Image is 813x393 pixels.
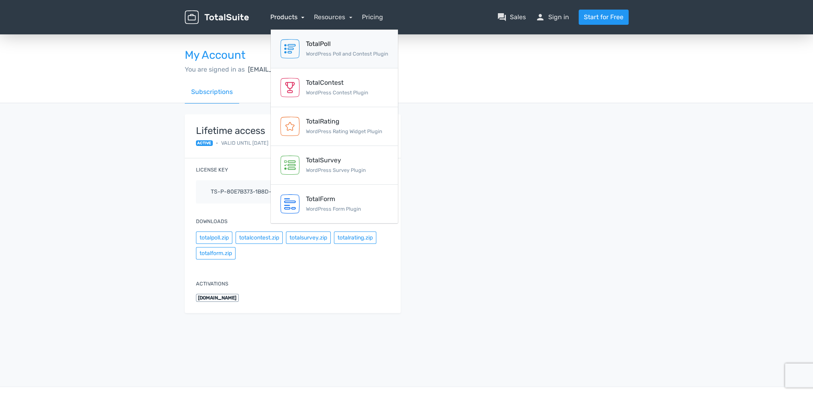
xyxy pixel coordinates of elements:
span: active [196,140,213,146]
small: WordPress Contest Plugin [306,90,368,96]
span: You are signed in as [185,66,245,73]
button: totalform.zip [196,247,236,259]
span: Valid until [DATE] [221,139,268,147]
strong: Lifetime access [196,126,298,136]
img: TotalPoll [280,39,300,58]
a: TotalForm WordPress Form Plugin [271,185,398,223]
img: TotalSuite for WordPress [185,10,249,24]
span: [DOMAIN_NAME] [196,294,239,302]
a: personSign in [535,12,569,22]
label: License key [196,166,228,174]
a: TotalSurvey WordPress Survey Plugin [271,146,398,185]
div: TotalRating [306,117,382,126]
a: Products [270,13,305,21]
h3: My Account [185,49,629,62]
label: Activations [196,280,228,287]
a: Pricing [362,12,383,22]
span: question_answer [497,12,507,22]
a: TotalPoll WordPress Poll and Contest Plugin [271,30,398,68]
button: totalsurvey.zip [286,231,331,244]
a: TotalRating WordPress Rating Widget Plugin [271,107,398,146]
span: [EMAIL_ADDRESS][DOMAIN_NAME], [248,66,358,73]
span: person [535,12,545,22]
button: totalrating.zip [334,231,376,244]
a: question_answerSales [497,12,526,22]
div: TotalPoll [306,39,388,49]
small: WordPress Survey Plugin [306,167,366,173]
a: Start for Free [579,10,629,25]
img: TotalContest [280,78,300,97]
img: TotalRating [280,117,300,136]
a: Resources [314,13,352,21]
div: TotalForm [306,194,361,204]
img: TotalSurvey [280,156,300,175]
a: Subscriptions [185,81,239,104]
span: • [216,139,218,147]
button: totalcontest.zip [236,231,283,244]
small: WordPress Form Plugin [306,206,361,212]
div: TotalSurvey [306,156,366,165]
img: TotalForm [280,194,300,213]
label: Downloads [196,217,228,225]
small: WordPress Rating Widget Plugin [306,128,382,134]
button: totalpoll.zip [196,231,232,244]
a: TotalContest WordPress Contest Plugin [271,68,398,107]
small: WordPress Poll and Contest Plugin [306,51,388,57]
div: TotalContest [306,78,368,88]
